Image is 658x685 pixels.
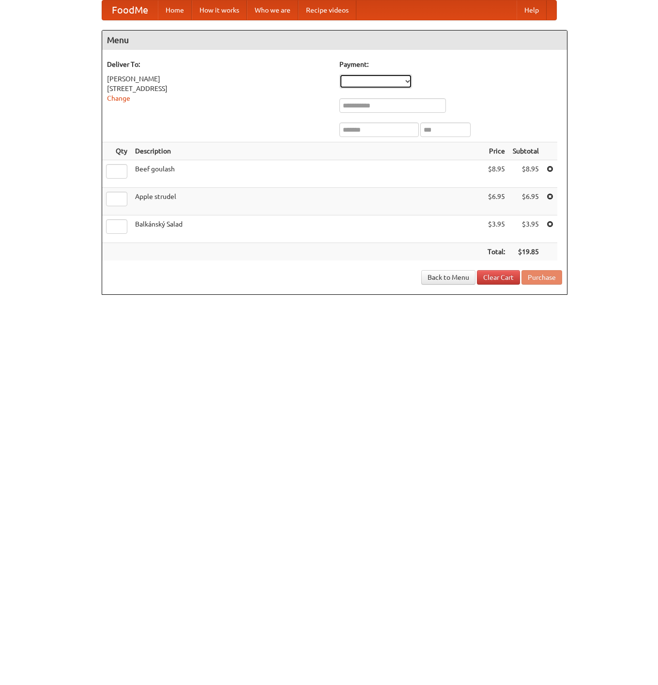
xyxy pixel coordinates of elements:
td: $8.95 [484,160,509,188]
td: Balkánský Salad [131,215,484,243]
a: FoodMe [102,0,158,20]
div: [STREET_ADDRESS] [107,84,330,93]
div: [PERSON_NAME] [107,74,330,84]
a: Who we are [247,0,298,20]
th: Price [484,142,509,160]
td: Apple strudel [131,188,484,215]
button: Purchase [521,270,562,285]
a: Help [517,0,547,20]
a: Clear Cart [477,270,520,285]
h4: Menu [102,30,567,50]
th: Subtotal [509,142,543,160]
a: Home [158,0,192,20]
td: $6.95 [484,188,509,215]
td: $8.95 [509,160,543,188]
a: Change [107,94,130,102]
h5: Deliver To: [107,60,330,69]
th: $19.85 [509,243,543,261]
td: $6.95 [509,188,543,215]
td: Beef goulash [131,160,484,188]
td: $3.95 [509,215,543,243]
th: Qty [102,142,131,160]
a: Recipe videos [298,0,356,20]
td: $3.95 [484,215,509,243]
a: Back to Menu [421,270,475,285]
h5: Payment: [339,60,562,69]
th: Description [131,142,484,160]
th: Total: [484,243,509,261]
a: How it works [192,0,247,20]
